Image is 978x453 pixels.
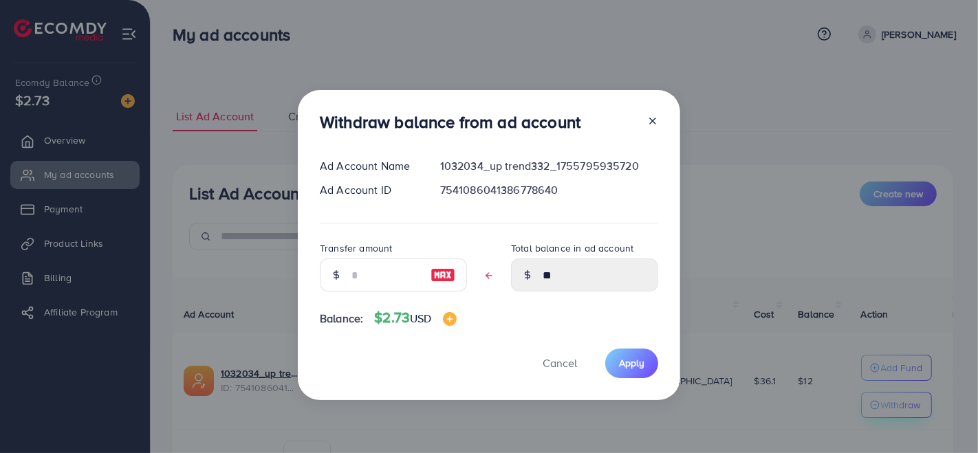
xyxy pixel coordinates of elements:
[920,391,968,443] iframe: Chat
[320,241,392,255] label: Transfer amount
[429,182,669,198] div: 7541086041386778640
[443,312,457,326] img: image
[525,349,594,378] button: Cancel
[431,267,455,283] img: image
[605,349,658,378] button: Apply
[374,309,456,327] h4: $2.73
[320,112,580,132] h3: Withdraw balance from ad account
[320,311,363,327] span: Balance:
[410,311,431,326] span: USD
[309,158,429,174] div: Ad Account Name
[619,356,644,370] span: Apply
[511,241,633,255] label: Total balance in ad account
[429,158,669,174] div: 1032034_up trend332_1755795935720
[309,182,429,198] div: Ad Account ID
[543,355,577,371] span: Cancel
